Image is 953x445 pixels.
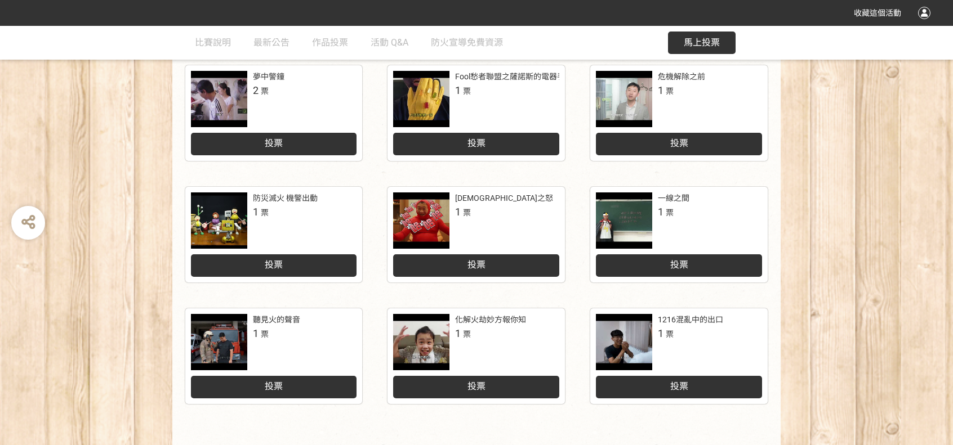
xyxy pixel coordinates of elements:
a: 夢中警鐘2票投票 [185,65,363,161]
span: 1 [658,206,663,218]
span: 馬上投票 [684,37,720,48]
a: 防火宣導免費資源 [431,26,503,60]
button: 馬上投票 [668,32,736,54]
span: 投票 [265,138,283,149]
span: 投票 [670,381,688,392]
a: 聽見火的聲音1票投票 [185,308,363,404]
span: 活動 Q&A [371,37,408,48]
a: 作品投票 [312,26,348,60]
span: 投票 [467,138,486,149]
span: 票 [463,208,471,217]
span: 票 [261,330,269,339]
div: 危機解除之前 [658,71,705,83]
a: 比賽說明 [195,26,231,60]
a: 化解火劫妙方報你知1票投票 [388,308,565,404]
a: 一線之間1票投票 [590,187,768,282]
span: 最新公告 [253,37,290,48]
span: 1 [253,206,259,218]
span: 投票 [265,381,283,392]
a: 1216混亂中的出口1票投票 [590,308,768,404]
div: [DEMOGRAPHIC_DATA]之怒 [455,192,553,204]
span: 防火宣導免費資源 [431,37,503,48]
span: 2 [253,84,259,96]
div: Fool愁者聯盟之薩諾斯的電器手套 [455,71,573,83]
a: 危機解除之前1票投票 [590,65,768,161]
span: 1 [658,84,663,96]
div: 一線之間 [658,192,689,204]
span: 1 [658,327,663,339]
div: 1216混亂中的出口 [658,314,723,326]
span: 票 [666,330,674,339]
span: 票 [463,87,471,96]
span: 投票 [670,259,688,270]
span: 票 [666,87,674,96]
div: 防災滅火 機警出動 [253,192,318,204]
span: 票 [261,87,269,96]
span: 收藏這個活動 [854,8,901,17]
span: 票 [463,330,471,339]
span: 1 [253,327,259,339]
a: 最新公告 [253,26,290,60]
a: 活動 Q&A [371,26,408,60]
a: [DEMOGRAPHIC_DATA]之怒1票投票 [388,187,565,282]
a: 防災滅火 機警出動1票投票 [185,187,363,282]
span: 投票 [467,259,486,270]
a: Fool愁者聯盟之薩諾斯的電器手套1票投票 [388,65,565,161]
span: 1 [455,206,461,218]
span: 1 [455,327,461,339]
span: 票 [666,208,674,217]
span: 投票 [265,259,283,270]
span: 投票 [670,138,688,149]
div: 夢中警鐘 [253,71,284,83]
div: 聽見火的聲音 [253,314,300,326]
span: 1 [455,84,461,96]
div: 化解火劫妙方報你知 [455,314,526,326]
span: 票 [261,208,269,217]
span: 作品投票 [312,37,348,48]
span: 比賽說明 [195,37,231,48]
span: 投票 [467,381,486,392]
